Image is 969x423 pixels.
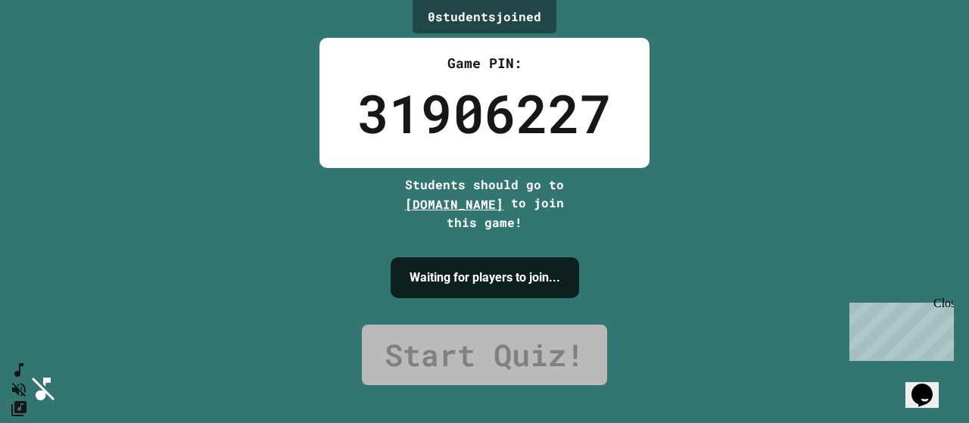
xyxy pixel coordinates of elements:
[843,297,954,361] iframe: chat widget
[410,269,560,287] h4: Waiting for players to join...
[362,325,607,385] a: Start Quiz!
[357,73,612,153] div: 31906227
[10,361,28,380] button: SpeedDial basic example
[10,399,28,418] button: Change Music
[6,6,104,96] div: Chat with us now!Close
[357,53,612,73] div: Game PIN:
[10,380,28,399] button: Unmute music
[905,362,954,408] iframe: chat widget
[405,196,503,212] span: [DOMAIN_NAME]
[390,176,579,232] div: Students should go to to join this game!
